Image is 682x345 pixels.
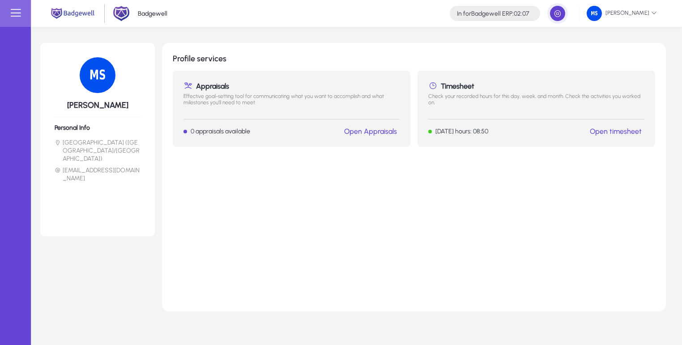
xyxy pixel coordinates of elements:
[113,5,130,22] img: 2.png
[344,127,397,136] a: Open Appraisals
[138,10,167,17] p: Badgewell
[341,127,400,136] button: Open Appraisals
[590,127,642,136] a: Open timesheet
[191,128,250,135] p: 0 appraisals available
[183,93,400,112] p: Effective goal-setting tool for communicating what you want to accomplish and what milestones you...
[55,166,141,183] li: [EMAIL_ADDRESS][DOMAIN_NAME]
[55,100,141,110] h5: [PERSON_NAME]
[514,10,529,17] span: 02:07
[587,6,602,21] img: 134.png
[587,6,657,21] span: [PERSON_NAME]
[428,81,644,90] h1: Timesheet
[55,124,141,132] h6: Personal Info
[512,10,514,17] span: :
[49,7,96,20] img: main.png
[428,93,644,112] p: Check your recorded hours for this day, week, and month. Check the activities you worked on.
[580,5,664,21] button: [PERSON_NAME]
[457,10,529,17] h4: Badgewell ERP
[435,128,488,135] p: [DATE] hours: 08:50
[457,10,471,17] span: In for
[587,127,644,136] button: Open timesheet
[80,57,115,93] img: 134.png
[183,81,400,90] h1: Appraisals
[173,54,655,64] h1: Profile services
[55,139,141,163] li: [GEOGRAPHIC_DATA] ([GEOGRAPHIC_DATA]/[GEOGRAPHIC_DATA])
